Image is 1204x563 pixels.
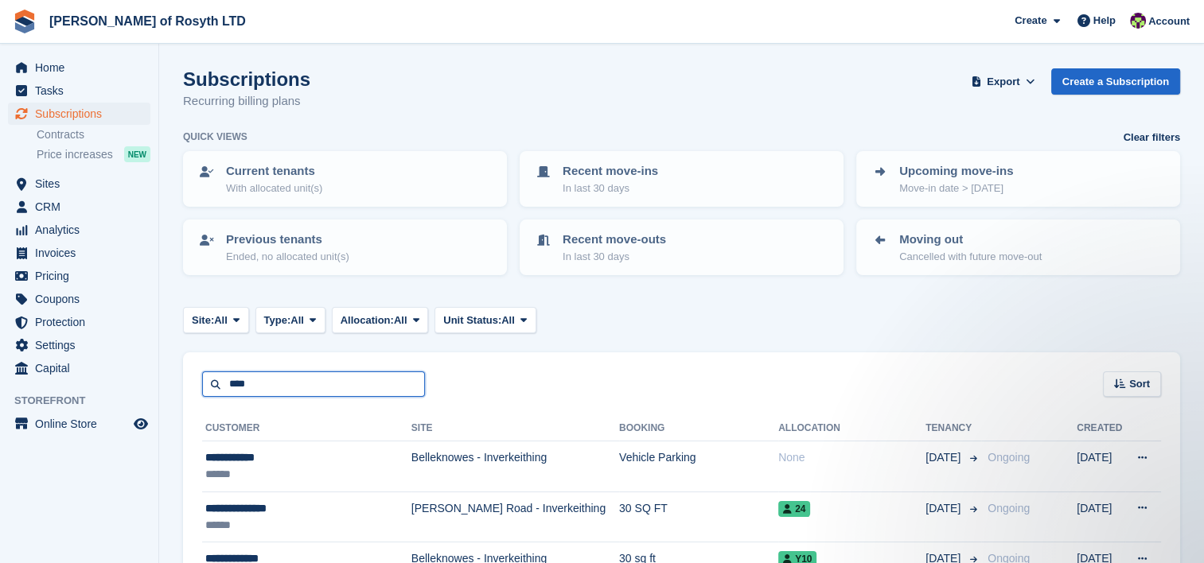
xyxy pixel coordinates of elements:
[8,357,150,379] a: menu
[8,334,150,356] a: menu
[35,196,131,218] span: CRM
[35,288,131,310] span: Coupons
[264,313,291,328] span: Type:
[35,219,131,241] span: Analytics
[35,334,131,356] span: Settings
[411,491,619,542] td: [PERSON_NAME] Road - Inverkeithing
[8,80,150,102] a: menu
[35,311,131,333] span: Protection
[226,231,349,249] p: Previous tenants
[988,502,1030,514] span: Ongoing
[411,416,619,441] th: Site
[183,68,310,90] h1: Subscriptions
[202,416,411,441] th: Customer
[332,307,429,333] button: Allocation: All
[925,500,964,517] span: [DATE]
[124,146,150,162] div: NEW
[1077,416,1125,441] th: Created
[131,414,150,433] a: Preview store
[563,249,666,265] p: In last 30 days
[968,68,1038,95] button: Export
[434,307,536,333] button: Unit Status: All
[778,416,925,441] th: Allocation
[185,221,505,274] a: Previous tenants Ended, no allocated unit(s)
[1077,491,1125,542] td: [DATE]
[183,307,249,333] button: Site: All
[8,173,150,195] a: menu
[521,153,842,205] a: Recent move-ins In last 30 days
[35,56,131,79] span: Home
[37,127,150,142] a: Contracts
[987,74,1019,90] span: Export
[899,231,1042,249] p: Moving out
[619,441,778,492] td: Vehicle Parking
[1129,376,1150,392] span: Sort
[925,416,981,441] th: Tenancy
[35,103,131,125] span: Subscriptions
[226,249,349,265] p: Ended, no allocated unit(s)
[8,242,150,264] a: menu
[43,8,252,34] a: [PERSON_NAME] of Rosyth LTD
[8,103,150,125] a: menu
[8,56,150,79] a: menu
[563,162,658,181] p: Recent move-ins
[501,313,515,328] span: All
[925,449,964,466] span: [DATE]
[1148,14,1190,29] span: Account
[290,313,304,328] span: All
[8,413,150,435] a: menu
[778,449,925,466] div: None
[37,146,150,163] a: Price increases NEW
[226,181,322,196] p: With allocated unit(s)
[619,416,778,441] th: Booking
[8,196,150,218] a: menu
[563,231,666,249] p: Recent move-outs
[1077,441,1125,492] td: [DATE]
[183,92,310,111] p: Recurring billing plans
[778,501,810,517] span: 24
[899,162,1013,181] p: Upcoming move-ins
[8,219,150,241] a: menu
[35,242,131,264] span: Invoices
[35,80,131,102] span: Tasks
[35,173,131,195] span: Sites
[37,147,113,162] span: Price increases
[443,313,501,328] span: Unit Status:
[411,441,619,492] td: Belleknowes - Inverkeithing
[13,10,37,33] img: stora-icon-8386f47178a22dfd0bd8f6a31ec36ba5ce8667c1dd55bd0f319d3a0aa187defe.svg
[183,130,247,144] h6: Quick views
[1051,68,1180,95] a: Create a Subscription
[1015,13,1046,29] span: Create
[226,162,322,181] p: Current tenants
[8,265,150,287] a: menu
[214,313,228,328] span: All
[35,413,131,435] span: Online Store
[255,307,325,333] button: Type: All
[521,221,842,274] a: Recent move-outs In last 30 days
[899,181,1013,196] p: Move-in date > [DATE]
[619,491,778,542] td: 30 SQ FT
[1093,13,1116,29] span: Help
[341,313,394,328] span: Allocation:
[899,249,1042,265] p: Cancelled with future move-out
[1123,130,1180,146] a: Clear filters
[8,311,150,333] a: menu
[858,221,1179,274] a: Moving out Cancelled with future move-out
[192,313,214,328] span: Site:
[185,153,505,205] a: Current tenants With allocated unit(s)
[35,265,131,287] span: Pricing
[35,357,131,379] span: Capital
[394,313,407,328] span: All
[858,153,1179,205] a: Upcoming move-ins Move-in date > [DATE]
[14,393,158,409] span: Storefront
[1130,13,1146,29] img: Nina Briggs
[8,288,150,310] a: menu
[563,181,658,196] p: In last 30 days
[988,451,1030,464] span: Ongoing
